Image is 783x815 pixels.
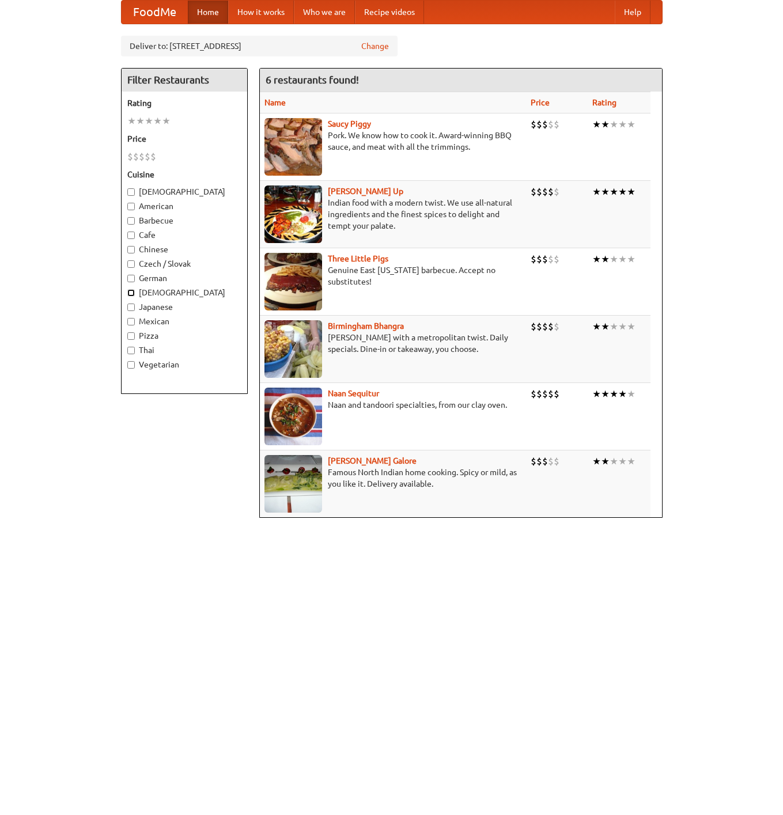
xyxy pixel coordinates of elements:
li: ★ [618,320,627,333]
li: $ [548,455,554,468]
li: ★ [601,118,610,131]
li: ★ [601,185,610,198]
li: ★ [601,455,610,468]
label: [DEMOGRAPHIC_DATA] [127,287,241,298]
li: ★ [592,320,601,333]
label: Thai [127,344,241,356]
input: German [127,275,135,282]
li: $ [554,388,559,400]
li: $ [133,150,139,163]
li: $ [548,388,554,400]
li: ★ [627,455,636,468]
li: $ [548,185,554,198]
li: $ [548,118,554,131]
li: $ [536,118,542,131]
li: ★ [610,455,618,468]
li: $ [542,455,548,468]
label: Barbecue [127,215,241,226]
li: ★ [610,320,618,333]
li: $ [536,320,542,333]
img: curryup.jpg [264,185,322,243]
li: $ [531,388,536,400]
input: [DEMOGRAPHIC_DATA] [127,188,135,196]
li: $ [536,185,542,198]
li: ★ [592,118,601,131]
p: [PERSON_NAME] with a metropolitan twist. Daily specials. Dine-in or takeaway, you choose. [264,332,522,355]
a: Rating [592,98,616,107]
h5: Price [127,133,241,145]
a: Help [615,1,650,24]
li: $ [127,150,133,163]
li: $ [531,118,536,131]
label: Japanese [127,301,241,313]
a: Recipe videos [355,1,424,24]
p: Famous North Indian home cooking. Spicy or mild, as you like it. Delivery available. [264,467,522,490]
li: $ [531,253,536,266]
li: ★ [618,185,627,198]
input: Japanese [127,304,135,311]
li: $ [542,388,548,400]
li: ★ [162,115,171,127]
p: Indian food with a modern twist. We use all-natural ingredients and the finest spices to delight ... [264,197,522,232]
li: ★ [610,118,618,131]
li: $ [542,118,548,131]
label: Cafe [127,229,241,241]
input: [DEMOGRAPHIC_DATA] [127,289,135,297]
li: $ [548,320,554,333]
li: ★ [618,388,627,400]
li: ★ [627,253,636,266]
p: Pork. We know how to cook it. Award-winning BBQ sauce, and meat with all the trimmings. [264,130,522,153]
li: ★ [136,115,145,127]
li: ★ [592,455,601,468]
img: bhangra.jpg [264,320,322,378]
li: ★ [610,388,618,400]
label: Pizza [127,330,241,342]
li: $ [542,185,548,198]
a: Home [188,1,228,24]
a: Who we are [294,1,355,24]
li: $ [548,253,554,266]
li: $ [536,388,542,400]
ng-pluralize: 6 restaurants found! [266,74,359,85]
li: ★ [592,185,601,198]
input: Vegetarian [127,361,135,369]
a: Change [361,40,389,52]
li: ★ [618,455,627,468]
li: ★ [145,115,153,127]
li: ★ [153,115,162,127]
a: [PERSON_NAME] Galore [328,456,417,465]
img: saucy.jpg [264,118,322,176]
li: ★ [618,253,627,266]
h5: Cuisine [127,169,241,180]
li: $ [542,320,548,333]
li: ★ [592,253,601,266]
li: $ [554,185,559,198]
li: ★ [601,253,610,266]
input: Cafe [127,232,135,239]
li: $ [531,455,536,468]
a: Saucy Piggy [328,119,371,128]
li: $ [554,118,559,131]
a: How it works [228,1,294,24]
a: FoodMe [122,1,188,24]
a: [PERSON_NAME] Up [328,187,403,196]
p: Naan and tandoori specialties, from our clay oven. [264,399,522,411]
label: American [127,200,241,212]
li: $ [531,185,536,198]
label: Chinese [127,244,241,255]
img: littlepigs.jpg [264,253,322,310]
li: ★ [627,320,636,333]
a: Three Little Pigs [328,254,388,263]
li: $ [536,253,542,266]
label: German [127,272,241,284]
a: Naan Sequitur [328,389,379,398]
input: Mexican [127,318,135,325]
li: $ [536,455,542,468]
a: Birmingham Bhangra [328,321,404,331]
li: $ [554,455,559,468]
li: ★ [610,185,618,198]
li: $ [139,150,145,163]
img: currygalore.jpg [264,455,322,513]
